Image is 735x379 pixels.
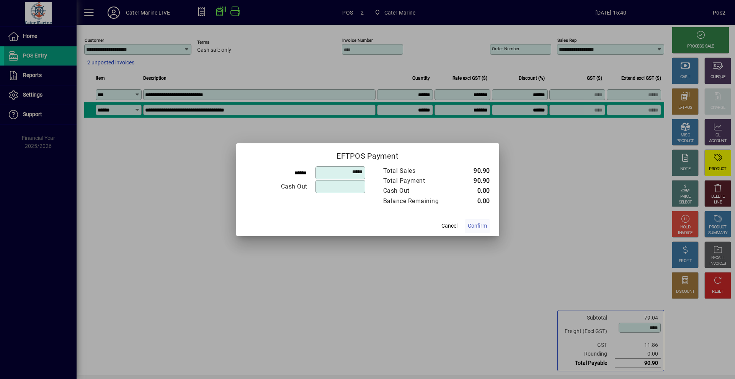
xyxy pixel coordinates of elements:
[455,176,490,186] td: 90.90
[383,186,448,195] div: Cash Out
[383,176,455,186] td: Total Payment
[465,219,490,233] button: Confirm
[468,222,487,230] span: Confirm
[246,182,307,191] div: Cash Out
[455,186,490,196] td: 0.00
[441,222,457,230] span: Cancel
[455,196,490,206] td: 0.00
[437,219,462,233] button: Cancel
[455,166,490,176] td: 90.90
[383,197,448,206] div: Balance Remaining
[236,143,499,166] h2: EFTPOS Payment
[383,166,455,176] td: Total Sales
